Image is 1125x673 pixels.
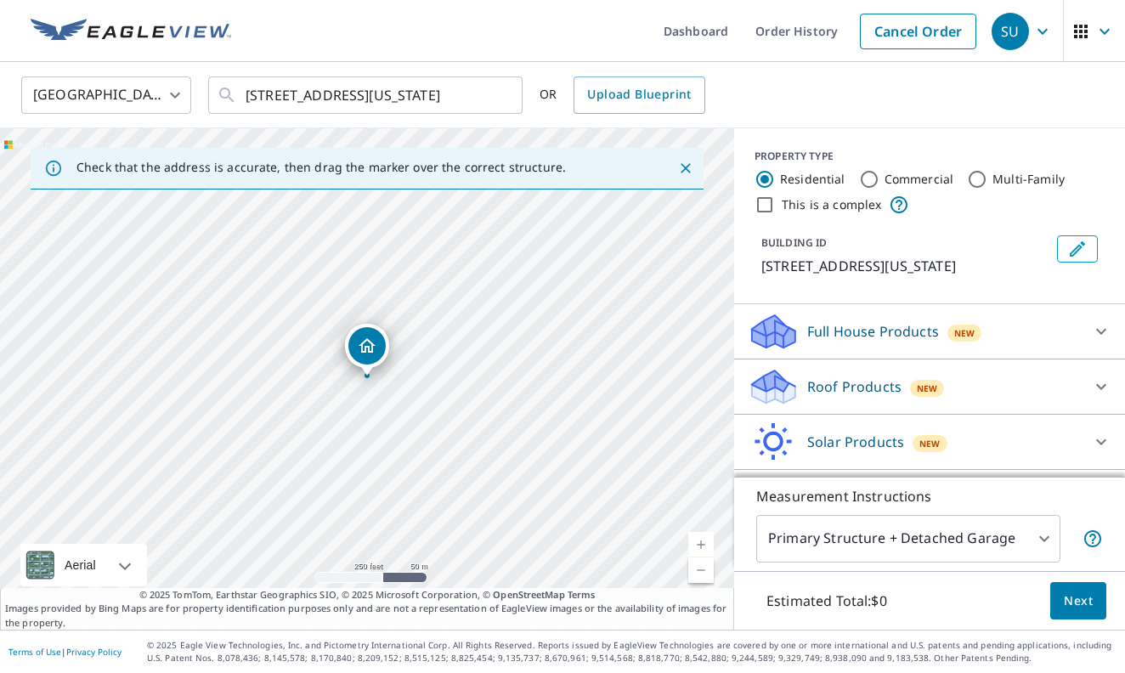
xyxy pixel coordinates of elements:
[748,311,1111,352] div: Full House ProductsNew
[992,171,1065,188] label: Multi-Family
[992,13,1029,50] div: SU
[574,76,704,114] a: Upload Blueprint
[568,588,596,601] a: Terms
[761,235,827,250] p: BUILDING ID
[587,84,691,105] span: Upload Blueprint
[493,588,564,601] a: OpenStreetMap
[1050,582,1106,620] button: Next
[748,421,1111,462] div: Solar ProductsNew
[59,544,101,586] div: Aerial
[8,647,122,657] p: |
[1083,529,1103,549] span: Your report will include the primary structure and a detached garage if one exists.
[21,71,191,119] div: [GEOGRAPHIC_DATA]
[761,256,1050,276] p: [STREET_ADDRESS][US_STATE]
[954,326,975,340] span: New
[139,588,596,602] span: © 2025 TomTom, Earthstar Geographics SIO, © 2025 Microsoft Corporation, ©
[917,382,937,395] span: New
[8,646,61,658] a: Terms of Use
[66,646,122,658] a: Privacy Policy
[688,557,714,583] a: Current Level 17, Zoom Out
[345,324,389,376] div: Dropped pin, building 1, Residential property, 12700 N Macarthur Blvd Oklahoma City, OK 73142
[807,376,902,397] p: Roof Products
[860,14,976,49] a: Cancel Order
[540,76,705,114] div: OR
[20,544,147,586] div: Aerial
[782,196,882,213] label: This is a complex
[246,71,488,119] input: Search by address or latitude-longitude
[1057,235,1098,263] button: Edit building 1
[31,19,231,44] img: EV Logo
[147,639,1117,665] p: © 2025 Eagle View Technologies, Inc. and Pictometry International Corp. All Rights Reserved. Repo...
[755,149,1105,164] div: PROPERTY TYPE
[780,171,845,188] label: Residential
[807,432,904,452] p: Solar Products
[748,366,1111,407] div: Roof ProductsNew
[1064,591,1093,612] span: Next
[688,532,714,557] a: Current Level 17, Zoom In
[756,515,1060,563] div: Primary Structure + Detached Garage
[885,171,954,188] label: Commercial
[807,321,939,342] p: Full House Products
[756,486,1103,506] p: Measurement Instructions
[76,160,566,175] p: Check that the address is accurate, then drag the marker over the correct structure.
[753,582,901,619] p: Estimated Total: $0
[675,157,697,179] button: Close
[919,437,940,450] span: New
